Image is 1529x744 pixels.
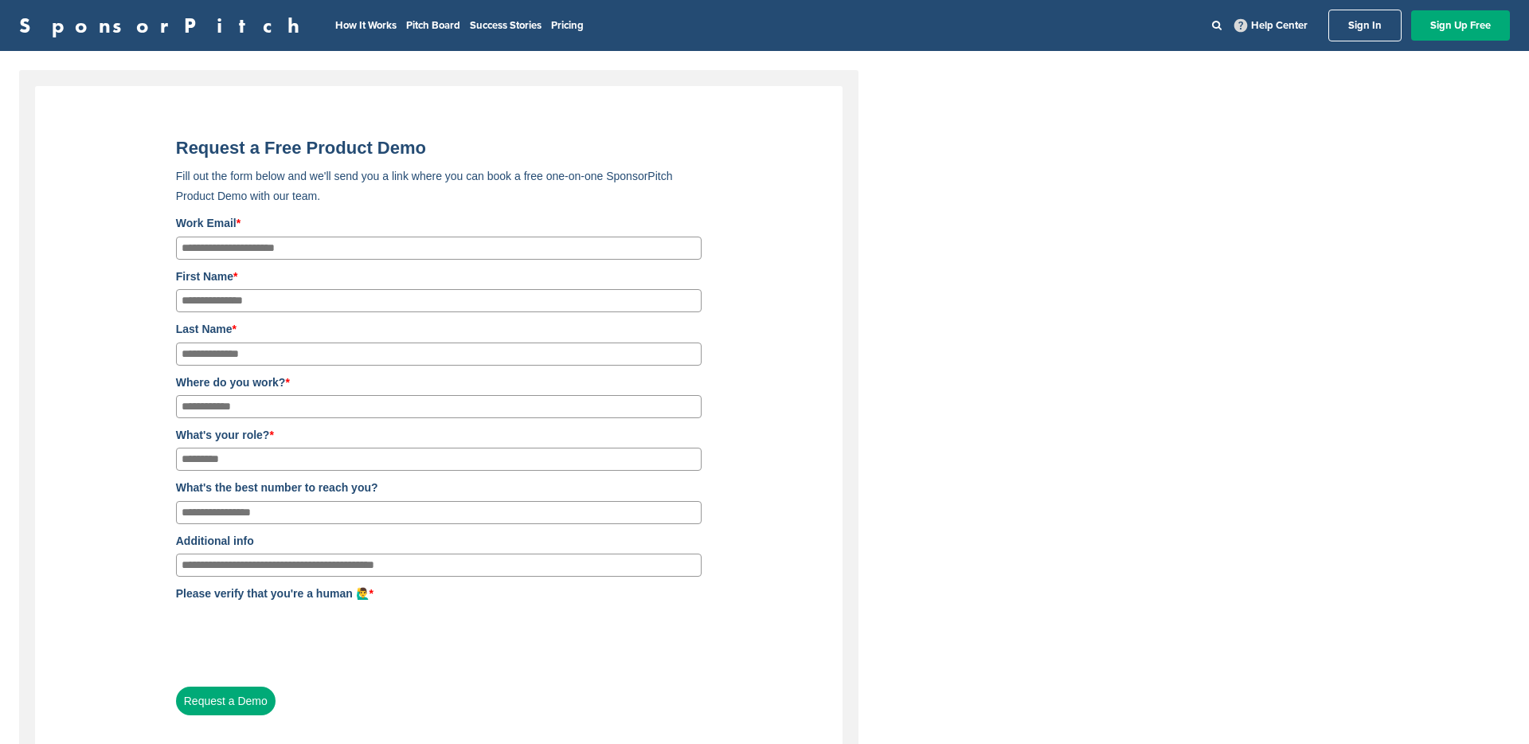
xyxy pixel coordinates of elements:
[335,19,397,32] a: How It Works
[176,532,702,550] label: Additional info
[470,19,542,32] a: Success Stories
[1411,10,1510,41] a: Sign Up Free
[176,166,702,206] p: Fill out the form below and we'll send you a link where you can book a free one-on-one SponsorPit...
[176,479,702,496] label: What's the best number to reach you?
[1231,16,1311,35] a: Help Center
[176,687,276,715] button: Request a Demo
[176,320,702,338] label: Last Name
[176,585,702,602] label: Please verify that you're a human 🙋‍♂️
[19,15,310,36] a: SponsorPitch
[176,214,702,232] label: Work Email
[176,607,418,669] iframe: reCAPTCHA
[176,138,702,159] title: Request a Free Product Demo
[551,19,584,32] a: Pricing
[406,19,460,32] a: Pitch Board
[176,374,702,391] label: Where do you work?
[176,268,702,285] label: First Name
[1328,10,1402,41] a: Sign In
[176,426,702,444] label: What's your role?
